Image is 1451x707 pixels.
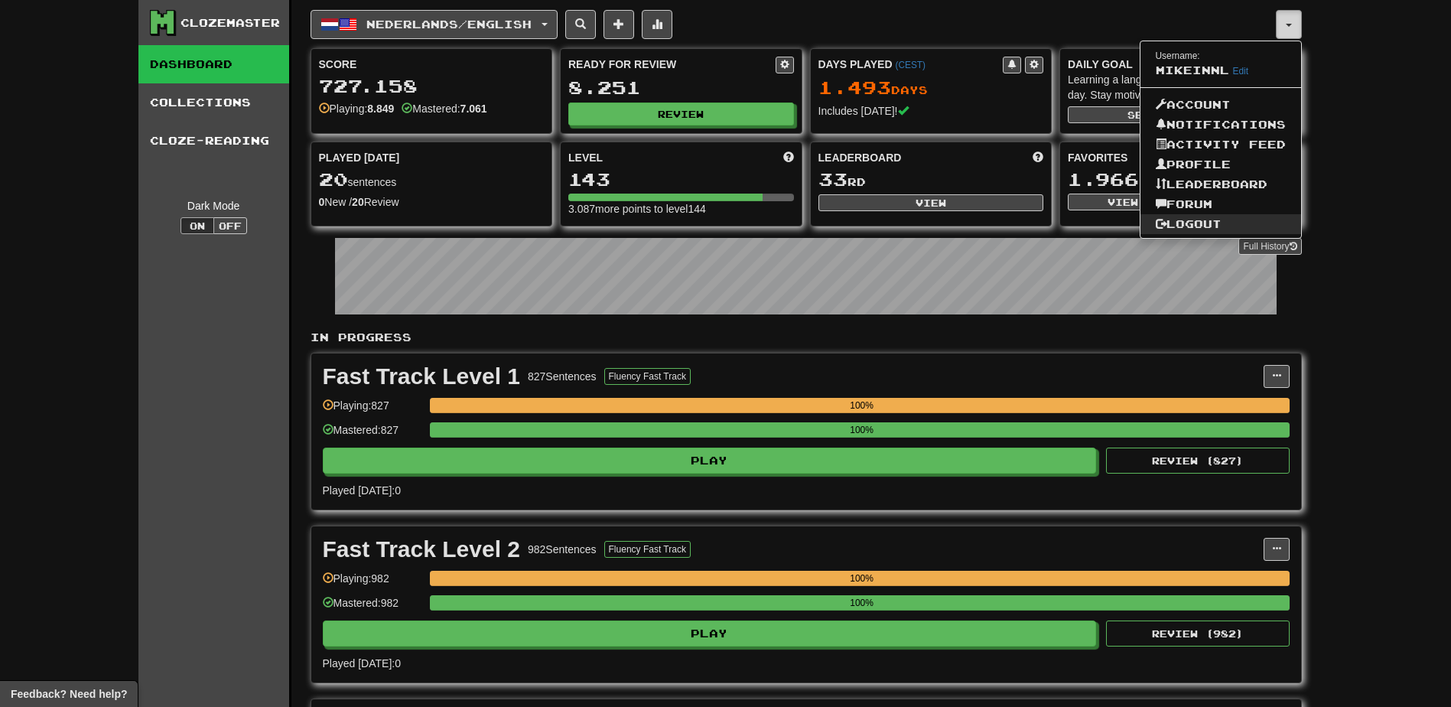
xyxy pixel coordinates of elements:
[434,595,1290,611] div: 100%
[311,10,558,39] button: Nederlands/English
[1068,150,1293,165] div: Favorites
[818,150,902,165] span: Leaderboard
[181,15,280,31] div: Clozemaster
[818,103,1044,119] div: Includes [DATE]!
[11,686,127,702] span: Open feedback widget
[1233,66,1249,77] a: Edit
[323,571,422,596] div: Playing: 982
[818,194,1044,211] button: View
[319,196,325,208] strong: 0
[783,150,794,165] span: Score more points to level up
[319,150,400,165] span: Played [DATE]
[323,422,422,448] div: Mastered: 827
[1140,174,1301,194] a: Leaderboard
[1140,194,1301,214] a: Forum
[528,369,597,384] div: 827 Sentences
[311,330,1302,345] p: In Progress
[818,168,848,190] span: 33
[323,365,521,388] div: Fast Track Level 1
[319,168,348,190] span: 20
[319,77,545,96] div: 727.158
[138,83,289,122] a: Collections
[1140,135,1301,155] a: Activity Feed
[138,45,289,83] a: Dashboard
[1140,95,1301,115] a: Account
[366,18,532,31] span: Nederlands / English
[818,78,1044,98] div: Day s
[528,542,597,557] div: 982 Sentences
[818,57,1004,72] div: Days Played
[1238,238,1301,255] a: Full History
[568,170,794,189] div: 143
[568,78,794,97] div: 8.251
[568,150,603,165] span: Level
[352,196,364,208] strong: 20
[642,10,672,39] button: More stats
[323,398,422,423] div: Playing: 827
[402,101,486,116] div: Mastered:
[434,422,1290,438] div: 100%
[150,198,278,213] div: Dark Mode
[568,103,794,125] button: Review
[568,57,776,72] div: Ready for Review
[434,571,1290,586] div: 100%
[213,217,247,234] button: Off
[1140,115,1301,135] a: Notifications
[895,60,926,70] a: (CEST)
[434,398,1290,413] div: 100%
[1068,72,1293,103] div: Learning a language requires practice every day. Stay motivated!
[138,122,289,160] a: Cloze-Reading
[1106,621,1290,647] button: Review (982)
[603,10,634,39] button: Add sentence to collection
[181,217,214,234] button: On
[319,101,395,116] div: Playing:
[1156,64,1229,77] span: MikeinNL
[319,57,545,72] div: Score
[460,103,487,115] strong: 7.061
[319,194,545,210] div: New / Review
[818,77,891,98] span: 1.493
[1068,57,1293,72] div: Daily Goal
[1033,150,1043,165] span: This week in points, UTC
[565,10,596,39] button: Search sentences
[323,595,422,621] div: Mastered: 982
[1068,194,1179,210] button: View
[1140,155,1301,174] a: Profile
[1068,106,1293,123] button: Seta dailygoal
[818,170,1044,190] div: rd
[1106,448,1290,474] button: Review (827)
[1140,214,1301,234] a: Logout
[323,621,1097,647] button: Play
[1156,50,1200,61] small: Username:
[323,657,401,670] span: Played [DATE]: 0
[1068,170,1293,189] div: 1.966
[367,103,394,115] strong: 8.849
[568,201,794,217] div: 3.087 more points to level 144
[323,484,401,497] span: Played [DATE]: 0
[604,368,691,385] button: Fluency Fast Track
[604,541,691,558] button: Fluency Fast Track
[323,538,521,561] div: Fast Track Level 2
[323,448,1097,474] button: Play
[319,170,545,190] div: sentences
